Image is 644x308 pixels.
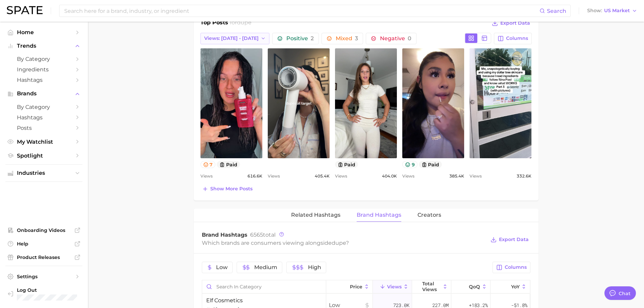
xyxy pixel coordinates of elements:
[451,280,491,293] button: QoQ
[5,27,82,38] a: Home
[17,29,71,35] span: Home
[505,264,527,270] span: Columns
[350,284,362,289] span: Price
[17,56,71,62] span: by Category
[419,161,442,168] button: paid
[494,33,531,44] button: Columns
[17,170,71,176] span: Industries
[489,235,530,244] button: Export Data
[17,287,103,293] span: Log Out
[254,265,277,270] span: Medium
[547,8,566,14] span: Search
[517,172,531,180] span: 332.6k
[206,297,243,305] span: elf cosmetics
[202,238,486,247] div: Which brands are consumers viewing alongside ?
[469,284,480,289] span: QoQ
[291,212,340,218] span: Related Hashtags
[200,33,270,44] button: Views: [DATE] - [DATE]
[5,75,82,85] a: Hashtags
[5,239,82,249] a: Help
[418,212,441,218] span: Creators
[17,91,71,97] span: Brands
[17,227,71,233] span: Onboarding Videos
[200,161,216,168] button: 7
[7,6,43,14] img: SPATE
[286,36,314,41] span: Positive
[308,265,321,270] span: High
[17,139,71,145] span: My Watchlist
[5,41,82,51] button: Trends
[250,232,263,238] span: 6565
[499,237,529,242] span: Export Data
[250,232,276,238] span: total
[17,254,71,260] span: Product Releases
[17,114,71,121] span: Hashtags
[64,5,540,17] input: Search here for a brand, industry, or ingredient
[202,232,247,238] span: Brand Hashtags
[5,271,82,282] a: Settings
[506,35,528,41] span: Columns
[335,161,358,168] button: paid
[382,172,397,180] span: 404.0k
[422,281,441,292] span: Total Views
[5,89,82,99] button: Brands
[357,212,401,218] span: Brand Hashtags
[355,35,358,42] span: 3
[5,102,82,112] a: by Category
[17,125,71,131] span: Posts
[5,150,82,161] a: Spotlight
[217,161,240,168] button: paid
[491,280,530,293] button: YoY
[332,240,346,246] span: dupe
[500,20,530,26] span: Export Data
[216,265,228,270] span: Low
[17,77,71,83] span: Hashtags
[5,137,82,147] a: My Watchlist
[17,66,71,73] span: Ingredients
[5,112,82,123] a: Hashtags
[373,280,412,293] button: Views
[204,35,259,41] span: Views: [DATE] - [DATE]
[5,285,82,303] a: Log out. Currently logged in with e-mail jpascucci@yellowwoodpartners.com.
[5,54,82,64] a: by Category
[387,284,402,289] span: Views
[336,36,358,41] span: Mixed
[604,9,630,13] span: US Market
[490,19,531,28] button: Export Data
[587,9,602,13] span: Show
[335,172,347,180] span: Views
[230,19,252,29] h2: for
[17,104,71,110] span: by Category
[402,161,418,168] button: 9
[311,35,314,42] span: 2
[586,6,639,15] button: ShowUS Market
[315,172,330,180] span: 405.4k
[470,172,482,180] span: Views
[202,280,326,293] input: Search in category
[5,123,82,133] a: Posts
[511,284,520,289] span: YoY
[237,19,252,26] span: dupe
[200,19,228,29] h1: Top Posts
[412,280,451,293] button: Total Views
[210,186,253,192] span: Show more posts
[5,168,82,178] button: Industries
[247,172,262,180] span: 616.6k
[326,280,373,293] button: Price
[17,152,71,159] span: Spotlight
[200,184,254,194] button: Show more posts
[402,172,414,180] span: Views
[268,172,280,180] span: Views
[449,172,464,180] span: 385.4k
[5,64,82,75] a: Ingredients
[5,252,82,262] a: Product Releases
[493,262,530,273] button: Columns
[408,35,411,42] span: 0
[17,43,71,49] span: Trends
[5,225,82,235] a: Onboarding Videos
[380,36,411,41] span: Negative
[200,172,213,180] span: Views
[17,241,71,247] span: Help
[17,274,71,280] span: Settings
